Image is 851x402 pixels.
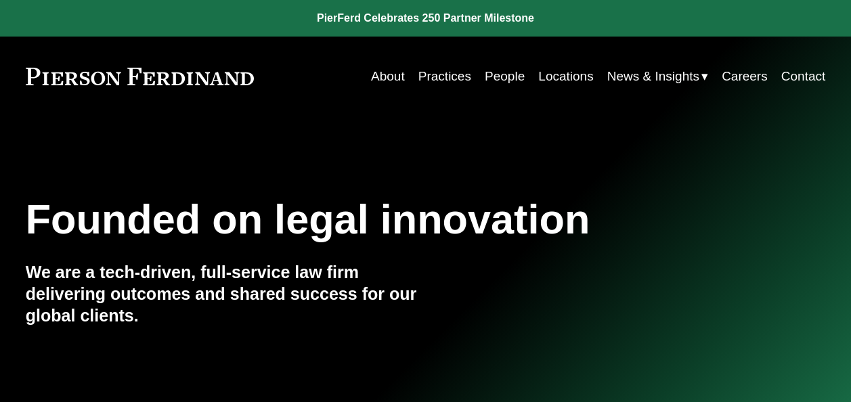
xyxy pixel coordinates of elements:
a: Locations [538,64,593,89]
a: Careers [722,64,768,89]
h4: We are a tech-driven, full-service law firm delivering outcomes and shared success for our global... [26,262,426,326]
h1: Founded on legal innovation [26,196,693,243]
a: People [485,64,525,89]
a: folder dropdown [607,64,708,89]
span: News & Insights [607,65,699,88]
a: Practices [418,64,471,89]
a: Contact [781,64,825,89]
a: About [371,64,405,89]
